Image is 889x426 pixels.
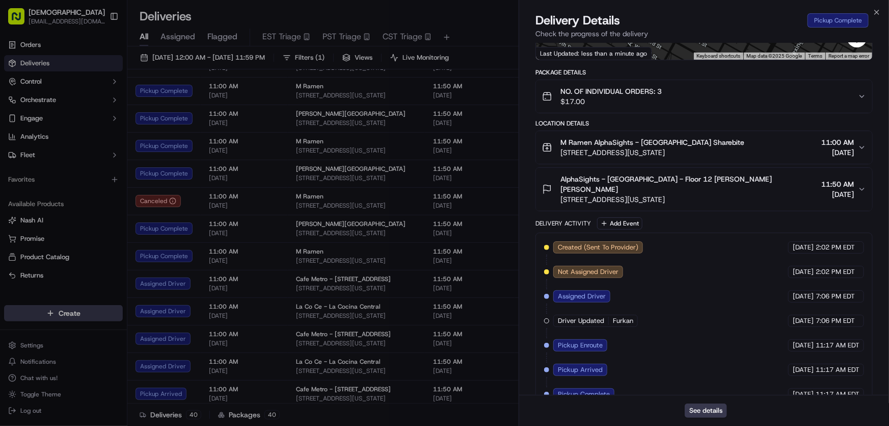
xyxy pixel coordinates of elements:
[821,189,854,199] span: [DATE]
[793,316,814,325] span: [DATE]
[10,41,185,57] p: Welcome 👋
[536,47,652,60] div: Last Updated: less than a minute ago
[535,219,591,228] div: Delivery Activity
[536,80,872,113] button: NO. OF INDIVIDUAL ORDERS: 3$17.00
[560,194,817,205] span: [STREET_ADDRESS][US_STATE]
[560,174,817,194] span: AlphaSights - [GEOGRAPHIC_DATA] - Floor 12 [PERSON_NAME] [PERSON_NAME]
[86,149,94,157] div: 💻
[558,341,603,350] span: Pickup Enroute
[558,292,606,301] span: Assigned Driver
[560,137,744,147] span: M Ramen AlphaSights - [GEOGRAPHIC_DATA] Sharebite
[816,243,855,252] span: 2:02 PM EDT
[173,101,185,113] button: Start new chat
[35,108,129,116] div: We're available if you need us!
[821,137,854,147] span: 11:00 AM
[538,46,572,60] img: Google
[685,404,727,418] button: See details
[613,316,633,325] span: Furkan
[535,12,620,29] span: Delivery Details
[536,131,872,164] button: M Ramen AlphaSights - [GEOGRAPHIC_DATA] Sharebite[STREET_ADDRESS][US_STATE]11:00 AM[DATE]
[793,390,814,399] span: [DATE]
[10,97,29,116] img: 1736555255976-a54dd68f-1ca7-489b-9aae-adbdc363a1c4
[35,97,167,108] div: Start new chat
[10,149,18,157] div: 📗
[558,365,603,374] span: Pickup Arrived
[560,86,662,96] span: NO. OF INDIVIDUAL ORDERS: 3
[821,147,854,158] span: [DATE]
[793,292,814,301] span: [DATE]
[793,267,814,277] span: [DATE]
[26,66,183,77] input: Got a question? Start typing here...
[597,217,642,230] button: Add Event
[558,316,604,325] span: Driver Updated
[558,267,618,277] span: Not Assigned Driver
[72,172,123,181] a: Powered byPylon
[816,316,855,325] span: 7:06 PM EDT
[535,119,873,128] div: Location Details
[793,365,814,374] span: [DATE]
[536,168,872,211] button: AlphaSights - [GEOGRAPHIC_DATA] - Floor 12 [PERSON_NAME] [PERSON_NAME][STREET_ADDRESS][US_STATE]1...
[10,10,31,31] img: Nash
[696,53,740,60] button: Keyboard shortcuts
[816,390,859,399] span: 11:17 AM EDT
[816,365,859,374] span: 11:17 AM EDT
[746,53,802,59] span: Map data ©2025 Google
[101,173,123,181] span: Pylon
[20,148,78,158] span: Knowledge Base
[535,29,873,39] p: Check the progress of the delivery
[793,243,814,252] span: [DATE]
[558,243,638,252] span: Created (Sent To Provider)
[808,53,822,59] a: Terms (opens in new tab)
[793,341,814,350] span: [DATE]
[816,292,855,301] span: 7:06 PM EDT
[535,68,873,77] div: Package Details
[538,46,572,60] a: Open this area in Google Maps (opens a new window)
[96,148,164,158] span: API Documentation
[821,179,854,189] span: 11:50 AM
[816,341,859,350] span: 11:17 AM EDT
[828,53,869,59] a: Report a map error
[560,147,744,158] span: [STREET_ADDRESS][US_STATE]
[560,96,662,107] span: $17.00
[82,144,168,162] a: 💻API Documentation
[816,267,855,277] span: 2:02 PM EDT
[558,390,610,399] span: Pickup Complete
[6,144,82,162] a: 📗Knowledge Base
